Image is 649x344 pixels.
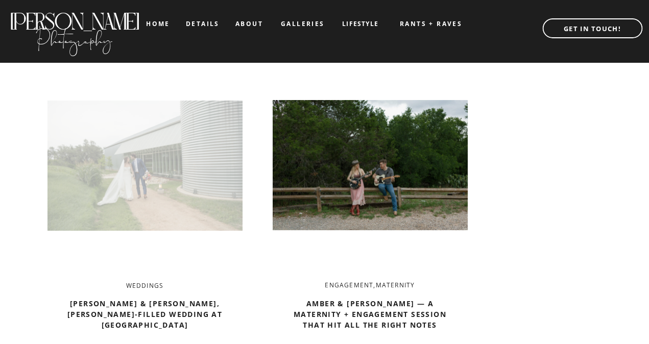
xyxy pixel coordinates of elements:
a: Erica & Zack’s Stormy, Joy-Filled Wedding at Prospect House [47,63,243,268]
a: RANTS + RAVES [390,20,472,28]
a: Photography [9,20,140,54]
a: [PERSON_NAME] & [PERSON_NAME], [PERSON_NAME]-Filled Wedding at [GEOGRAPHIC_DATA] [67,299,222,330]
a: galleries [281,20,323,28]
a: Engagement [325,281,373,289]
a: [PERSON_NAME] [9,8,140,25]
a: Amber & [PERSON_NAME] — A Maternity + Engagement Session That Hit All the Right Notes [294,299,446,330]
a: LIFESTYLE [334,20,386,28]
a: about [235,20,262,28]
a: details [186,20,220,27]
a: Amber & Zack — A Maternity + Engagement Session That Hit All the Right Notes [273,62,468,268]
h3: , [322,282,419,289]
a: Maternity [376,281,415,289]
b: GET IN TOUCH! [564,24,621,33]
a: home [146,20,170,27]
a: Weddings [126,281,164,290]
